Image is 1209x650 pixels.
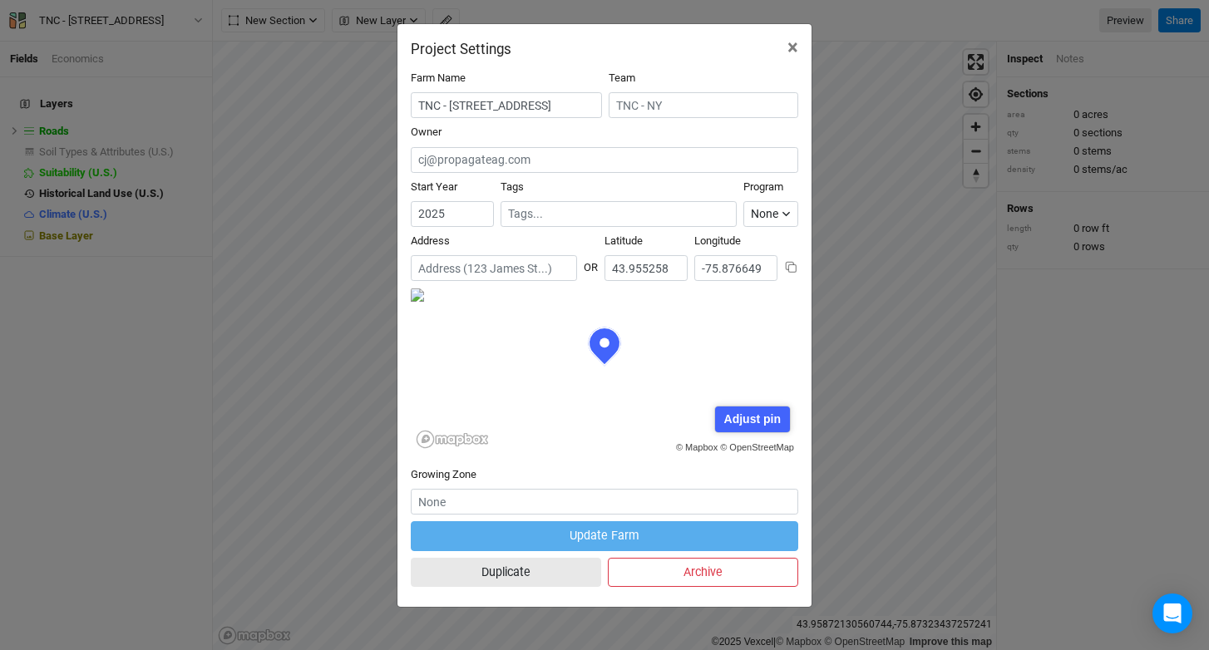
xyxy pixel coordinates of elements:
button: Update Farm [411,521,798,550]
label: Tags [501,180,524,195]
button: Copy [784,260,798,274]
label: Growing Zone [411,467,476,482]
div: Adjust pin [715,406,789,432]
input: Project/Farm Name [411,92,602,118]
a: Mapbox logo [416,430,489,449]
a: © OpenStreetMap [720,442,794,452]
label: Owner [411,125,442,140]
input: Start Year [411,201,494,227]
input: TNC - NY [609,92,798,118]
input: Longitude [694,255,777,281]
button: Duplicate [411,558,601,587]
label: Team [609,71,635,86]
label: Start Year [411,180,457,195]
label: Program [743,180,783,195]
div: Open Intercom Messenger [1152,593,1192,633]
input: None [411,489,798,515]
span: × [787,36,798,59]
label: Address [411,234,450,249]
input: Tags... [508,205,729,223]
button: Archive [608,558,798,587]
div: None [751,205,778,223]
input: Address (123 James St...) [411,255,577,281]
button: Close [774,24,812,71]
label: Latitude [604,234,643,249]
a: © Mapbox [676,442,718,452]
input: cj@propagateag.com [411,147,798,173]
h2: Project Settings [411,41,511,57]
label: Longitude [694,234,741,249]
input: Latitude [604,255,688,281]
button: None [743,201,798,227]
label: Farm Name [411,71,466,86]
div: OR [584,247,598,275]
